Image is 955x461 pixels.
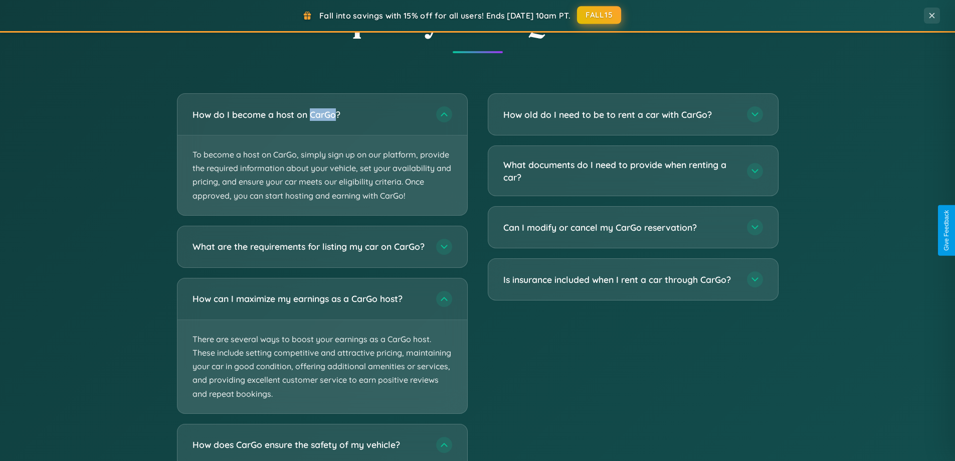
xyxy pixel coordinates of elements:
[943,210,950,251] div: Give Feedback
[193,108,426,121] h3: How do I become a host on CarGo?
[193,292,426,305] h3: How can I maximize my earnings as a CarGo host?
[193,240,426,253] h3: What are the requirements for listing my car on CarGo?
[177,320,467,413] p: There are several ways to boost your earnings as a CarGo host. These include setting competitive ...
[503,108,737,121] h3: How old do I need to be to rent a car with CarGo?
[503,273,737,286] h3: Is insurance included when I rent a car through CarGo?
[193,438,426,451] h3: How does CarGo ensure the safety of my vehicle?
[503,159,737,183] h3: What documents do I need to provide when renting a car?
[319,11,570,21] span: Fall into savings with 15% off for all users! Ends [DATE] 10am PT.
[577,6,621,24] button: FALL15
[177,135,467,215] p: To become a host on CarGo, simply sign up on our platform, provide the required information about...
[503,221,737,234] h3: Can I modify or cancel my CarGo reservation?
